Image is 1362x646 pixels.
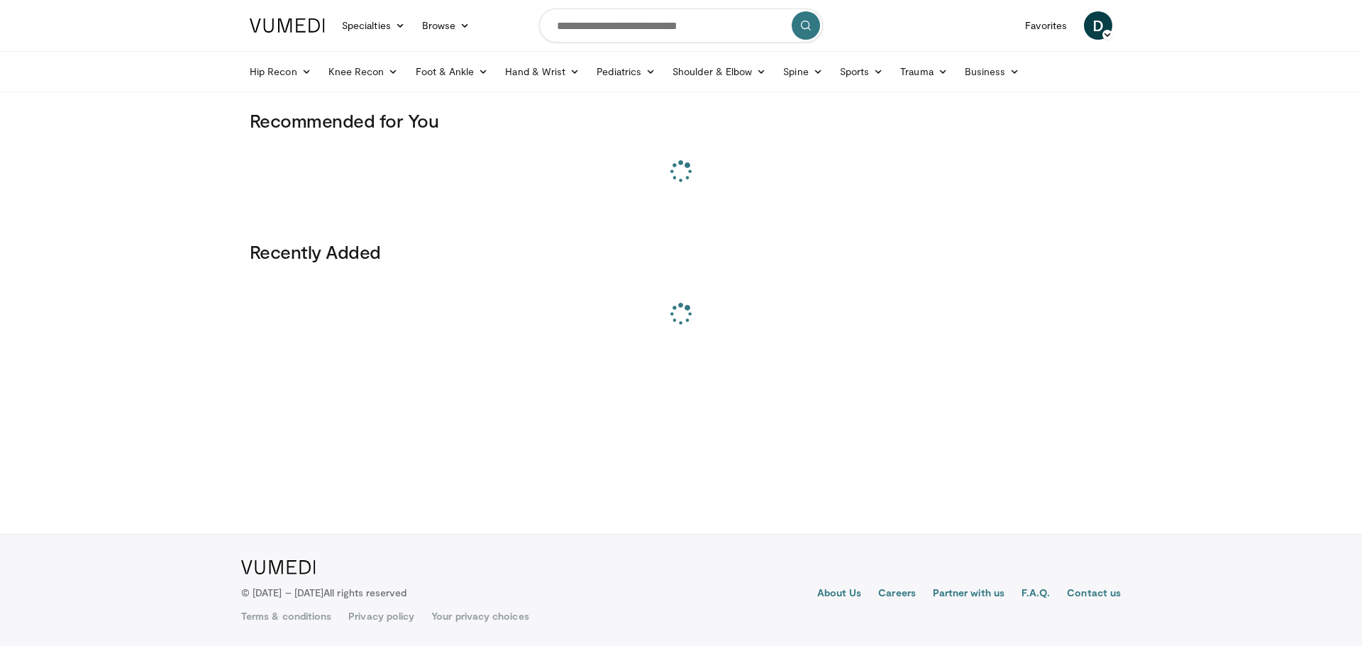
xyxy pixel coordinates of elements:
a: Trauma [892,57,956,86]
a: Your privacy choices [431,609,528,623]
a: Specialties [333,11,414,40]
a: About Us [817,586,862,603]
a: Foot & Ankle [407,57,497,86]
a: Partner with us [933,586,1004,603]
a: Business [956,57,1029,86]
a: Hand & Wrist [497,57,588,86]
a: Spine [775,57,831,86]
a: F.A.Q. [1021,586,1050,603]
h3: Recommended for You [250,109,1112,132]
a: Shoulder & Elbow [664,57,775,86]
a: Sports [831,57,892,86]
a: Pediatrics [588,57,664,86]
span: All rights reserved [323,586,406,598]
a: Knee Recon [320,57,407,86]
a: Terms & conditions [241,609,331,623]
input: Search topics, interventions [539,9,823,43]
h3: Recently Added [250,240,1112,263]
img: VuMedi Logo [241,560,316,574]
a: Browse [414,11,479,40]
a: Careers [878,586,916,603]
a: Privacy policy [348,609,414,623]
a: Favorites [1017,11,1075,40]
p: © [DATE] – [DATE] [241,586,407,600]
a: D [1084,11,1112,40]
img: VuMedi Logo [250,18,325,33]
a: Contact us [1067,586,1121,603]
a: Hip Recon [241,57,320,86]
